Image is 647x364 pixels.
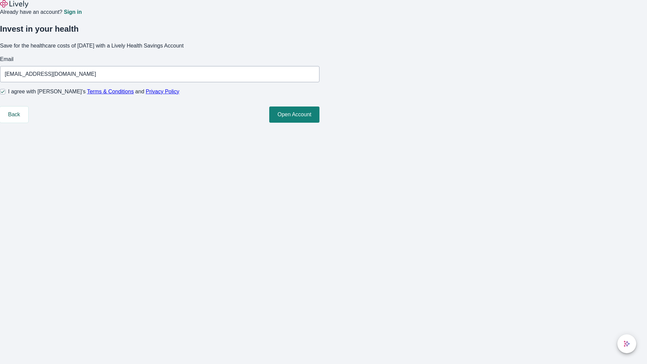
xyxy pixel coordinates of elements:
a: Privacy Policy [146,89,180,94]
a: Terms & Conditions [87,89,134,94]
svg: Lively AI Assistant [623,340,630,347]
button: chat [617,334,636,353]
span: I agree with [PERSON_NAME]’s and [8,88,179,96]
button: Open Account [269,107,319,123]
a: Sign in [64,9,82,15]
